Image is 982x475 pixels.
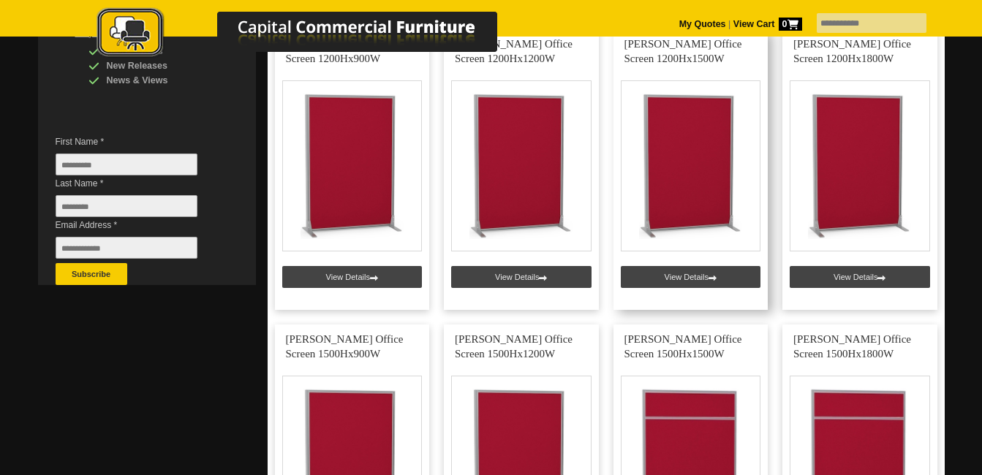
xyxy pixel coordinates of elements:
[56,218,219,232] span: Email Address *
[56,176,219,191] span: Last Name *
[56,263,127,285] button: Subscribe
[679,19,726,29] a: My Quotes
[733,19,802,29] strong: View Cart
[56,7,568,65] a: Capital Commercial Furniture Logo
[56,134,219,149] span: First Name *
[779,18,802,31] span: 0
[730,19,801,29] a: View Cart0
[56,7,568,61] img: Capital Commercial Furniture Logo
[88,73,227,88] div: News & Views
[56,195,197,217] input: Last Name *
[56,237,197,259] input: Email Address *
[56,153,197,175] input: First Name *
